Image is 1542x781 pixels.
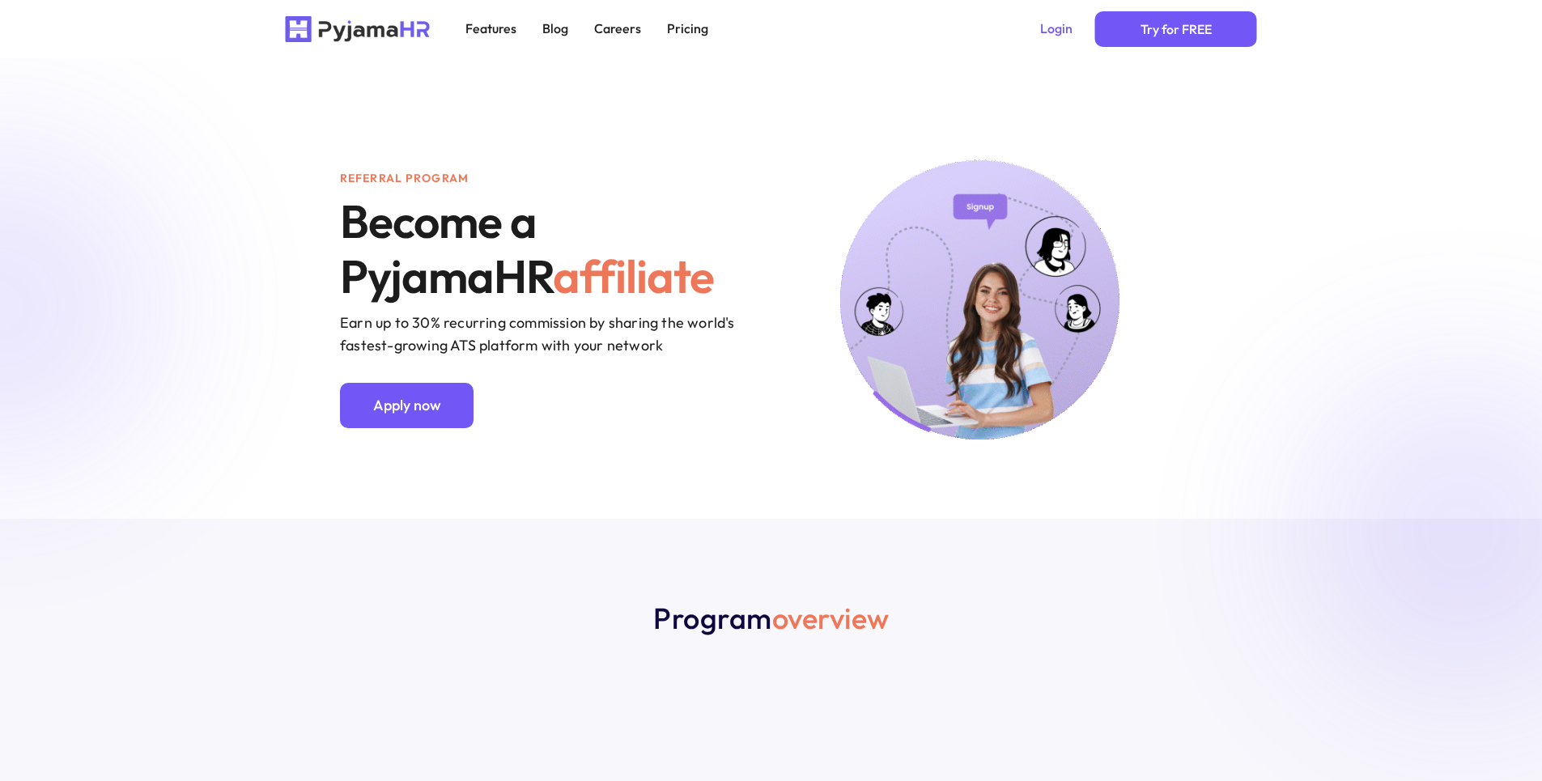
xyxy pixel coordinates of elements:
p: Features [465,21,516,36]
p: Login [1040,21,1073,36]
h2: Program [286,600,1257,638]
a: Pricing [657,16,718,41]
p: Careers [594,21,641,36]
a: Careers [584,16,651,41]
p: Referral program [340,172,469,185]
span: overview [771,600,889,636]
p: Try for FREE [1141,18,1212,40]
span: affiliate [553,247,714,305]
p: Blog [542,21,568,36]
p: Pricing [667,21,708,36]
a: Features [456,16,526,41]
a: Primary [340,383,474,428]
a: Login [1030,16,1082,41]
a: Blog [533,16,578,41]
h1: Become a PyjamaHR [340,193,729,303]
p: Earn up to 30% recurring commission by sharing the world's fastest-growing ATS platform with your... [340,312,737,357]
p: Apply now [373,394,441,417]
a: Primary [1095,11,1257,47]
